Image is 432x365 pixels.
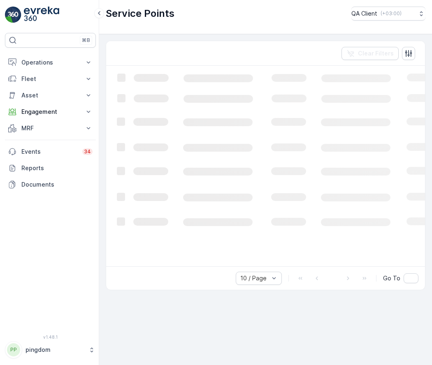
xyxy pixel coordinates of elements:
[84,148,91,155] p: 34
[21,58,79,67] p: Operations
[24,7,59,23] img: logo_light-DOdMpM7g.png
[351,9,377,18] p: QA Client
[21,108,79,116] p: Engagement
[21,180,93,189] p: Documents
[5,87,96,104] button: Asset
[106,7,174,20] p: Service Points
[26,346,84,354] p: pingdom
[7,343,20,356] div: PP
[21,91,79,99] p: Asset
[5,120,96,136] button: MRF
[82,37,90,44] p: ⌘B
[5,71,96,87] button: Fleet
[5,104,96,120] button: Engagement
[5,335,96,340] span: v 1.48.1
[5,143,96,160] a: Events34
[21,148,77,156] p: Events
[21,75,79,83] p: Fleet
[5,341,96,358] button: PPpingdom
[21,124,79,132] p: MRF
[341,47,399,60] button: Clear Filters
[5,7,21,23] img: logo
[351,7,425,21] button: QA Client(+03:00)
[5,54,96,71] button: Operations
[358,49,394,58] p: Clear Filters
[383,274,400,282] span: Go To
[21,164,93,172] p: Reports
[5,160,96,176] a: Reports
[5,176,96,193] a: Documents
[381,10,402,17] p: ( +03:00 )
